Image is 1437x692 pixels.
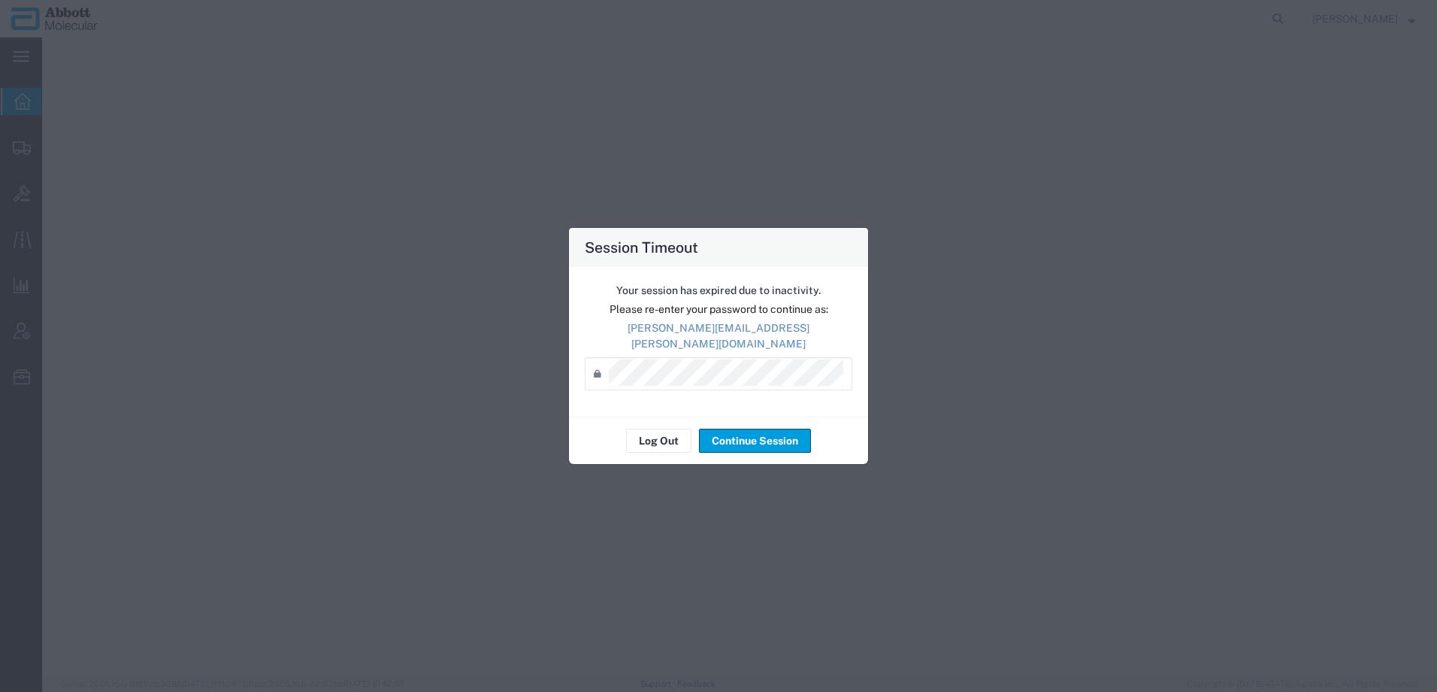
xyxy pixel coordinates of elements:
button: Log Out [626,429,691,453]
p: [PERSON_NAME][EMAIL_ADDRESS][PERSON_NAME][DOMAIN_NAME] [585,320,852,352]
button: Continue Session [699,429,811,453]
p: Please re-enter your password to continue as: [585,302,852,317]
p: Your session has expired due to inactivity. [585,283,852,299]
h4: Session Timeout [585,236,698,258]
